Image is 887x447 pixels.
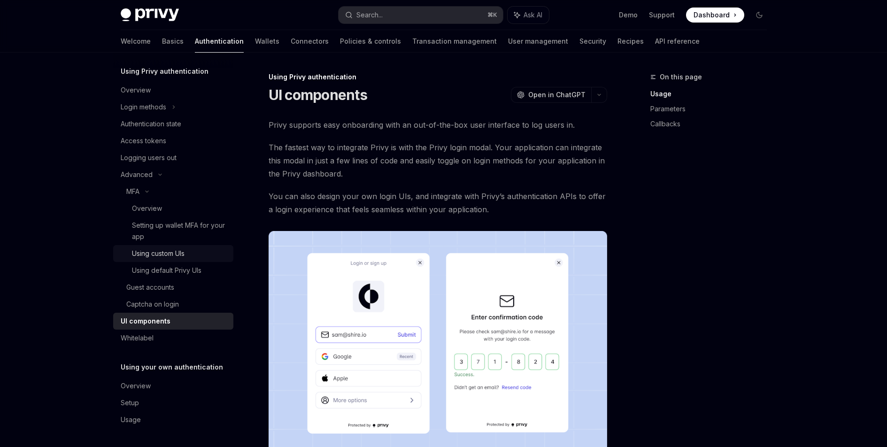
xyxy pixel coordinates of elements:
span: On this page [660,71,702,83]
a: Overview [113,378,233,394]
span: Open in ChatGPT [528,90,586,100]
a: Authentication state [113,116,233,132]
a: Support [649,10,675,20]
div: Access tokens [121,135,166,146]
a: Authentication [195,30,244,53]
a: Captcha on login [113,296,233,313]
a: Guest accounts [113,279,233,296]
div: Using custom UIs [132,248,185,259]
a: Usage [113,411,233,428]
a: Security [579,30,606,53]
h5: Using your own authentication [121,362,223,373]
a: Using default Privy UIs [113,262,233,279]
a: Using custom UIs [113,245,233,262]
a: Policies & controls [340,30,401,53]
a: Setup [113,394,233,411]
div: Logging users out [121,152,177,163]
a: Welcome [121,30,151,53]
button: Search...⌘K [339,7,503,23]
a: Callbacks [650,116,774,131]
div: Using Privy authentication [269,72,607,82]
a: Overview [113,200,233,217]
span: Privy supports easy onboarding with an out-of-the-box user interface to log users in. [269,118,607,131]
div: Overview [121,85,151,96]
a: Logging users out [113,149,233,166]
div: MFA [126,186,139,197]
a: Basics [162,30,184,53]
div: Advanced [121,169,153,180]
a: Dashboard [686,8,744,23]
a: Usage [650,86,774,101]
a: Access tokens [113,132,233,149]
h5: Using Privy authentication [121,66,208,77]
div: Setting up wallet MFA for your app [132,220,228,242]
span: Dashboard [694,10,730,20]
a: Recipes [617,30,644,53]
a: Connectors [291,30,329,53]
div: Authentication state [121,118,181,130]
div: Captcha on login [126,299,179,310]
div: Search... [356,9,383,21]
div: Usage [121,414,141,425]
button: Ask AI [508,7,549,23]
a: Wallets [255,30,279,53]
div: Overview [121,380,151,392]
button: Toggle dark mode [752,8,767,23]
img: dark logo [121,8,179,22]
a: Transaction management [412,30,497,53]
a: Demo [619,10,638,20]
a: UI components [113,313,233,330]
a: Whitelabel [113,330,233,347]
div: Overview [132,203,162,214]
span: Ask AI [524,10,542,20]
div: Login methods [121,101,166,113]
div: UI components [121,316,170,327]
span: The fastest way to integrate Privy is with the Privy login modal. Your application can integrate ... [269,141,607,180]
div: Guest accounts [126,282,174,293]
div: Using default Privy UIs [132,265,201,276]
span: ⌘ K [487,11,497,19]
a: API reference [655,30,700,53]
h1: UI components [269,86,367,103]
a: Setting up wallet MFA for your app [113,217,233,245]
a: User management [508,30,568,53]
button: Open in ChatGPT [511,87,591,103]
div: Whitelabel [121,332,154,344]
div: Setup [121,397,139,408]
a: Overview [113,82,233,99]
span: You can also design your own login UIs, and integrate with Privy’s authentication APIs to offer a... [269,190,607,216]
a: Parameters [650,101,774,116]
